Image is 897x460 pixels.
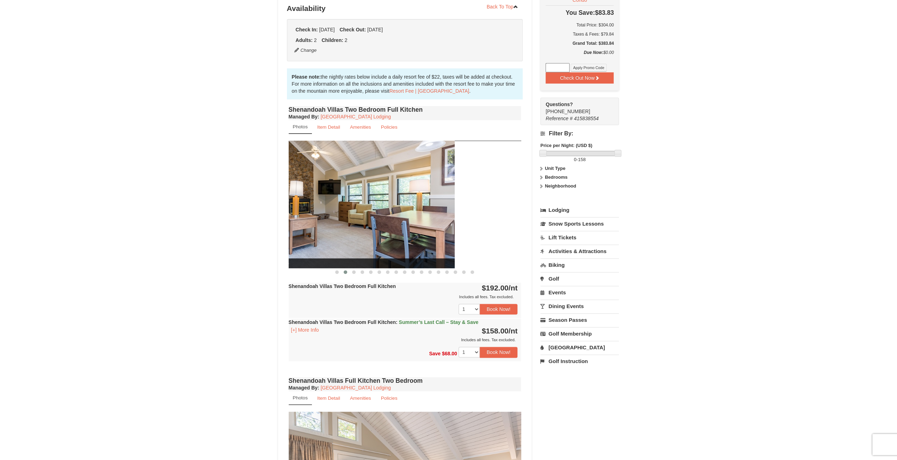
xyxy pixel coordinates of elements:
[546,31,614,38] div: Taxes & Fees: $79.84
[578,157,586,162] span: 158
[339,27,366,32] strong: Check Out:
[546,101,606,114] span: [PHONE_NUMBER]
[482,1,523,12] a: Back To Top
[571,64,607,72] button: Apply Promo Code
[540,143,592,148] strong: Price per Night: (USD $)
[345,391,376,405] a: Amenities
[376,391,402,405] a: Policies
[546,72,614,84] button: Check Out Now
[319,27,334,32] span: [DATE]
[480,304,518,314] button: Book Now!
[545,166,565,171] strong: Unit Type
[566,9,595,16] span: You Save:
[293,124,308,129] small: Photos
[314,37,317,43] span: 2
[540,217,619,230] a: Snow Sports Lessons
[289,336,518,343] div: Includes all fees. Tax excluded.
[540,327,619,340] a: Golf Membership
[540,355,619,368] a: Golf Instruction
[574,116,598,121] span: 415838554
[289,326,321,334] button: [+] More Info
[313,391,345,405] a: Item Detail
[381,395,397,401] small: Policies
[317,395,340,401] small: Item Detail
[545,183,576,189] strong: Neighborhood
[546,116,572,121] span: Reference #
[222,258,455,268] span: Renovated Condo (layout varies)
[509,327,518,335] span: /nt
[289,319,479,325] strong: Shenandoah Villas Two Bedroom Full Kitchen
[540,341,619,354] a: [GEOGRAPHIC_DATA]
[345,37,348,43] span: 2
[381,124,397,130] small: Policies
[584,50,603,55] strong: Due Now:
[289,114,319,119] strong: :
[376,120,402,134] a: Policies
[540,313,619,326] a: Season Passes
[389,88,469,94] a: Resort Fee | [GEOGRAPHIC_DATA]
[546,102,573,107] strong: Questions?
[540,272,619,285] a: Golf
[289,293,518,300] div: Includes all fees. Tax excluded.
[289,385,318,391] span: Managed By
[321,385,391,391] a: [GEOGRAPHIC_DATA] Lodging
[345,120,376,134] a: Amenities
[321,114,391,119] a: [GEOGRAPHIC_DATA] Lodging
[540,258,619,271] a: Biking
[222,141,455,268] img: Renovated Condo (layout varies)
[317,124,340,130] small: Item Detail
[540,231,619,244] a: Lift Tickets
[545,174,567,180] strong: Bedrooms
[289,283,396,289] strong: Shenandoah Villas Two Bedroom Full Kitchen
[289,106,521,113] h4: Shenandoah Villas Two Bedroom Full Kitchen
[509,284,518,292] span: /nt
[296,37,313,43] strong: Adults:
[482,284,518,292] strong: $192.00
[321,37,343,43] strong: Children:
[350,395,371,401] small: Amenities
[540,286,619,299] a: Events
[546,9,614,16] h4: $83.83
[287,68,523,99] div: the nightly rates below include a daily resort fee of $22, taxes will be added at checkout. For m...
[546,22,614,29] h6: Total Price: $304.00
[540,245,619,258] a: Activities & Attractions
[574,157,576,162] span: 0
[294,47,317,54] button: Change
[540,156,619,163] label: -
[296,27,318,32] strong: Check In:
[292,74,321,80] strong: Please note:
[289,391,312,405] a: Photos
[540,204,619,216] a: Lodging
[540,130,619,137] h4: Filter By:
[293,395,308,400] small: Photos
[289,120,312,134] a: Photos
[367,27,383,32] span: [DATE]
[546,40,614,47] h5: Grand Total: $383.84
[480,347,518,357] button: Book Now!
[287,1,523,16] h3: Availability
[313,120,345,134] a: Item Detail
[540,300,619,313] a: Dining Events
[429,351,441,356] span: Save
[399,319,478,325] span: Summer’s Last Call – Stay & Save
[396,319,398,325] span: :
[482,327,509,335] span: $158.00
[289,114,318,119] span: Managed By
[289,377,521,384] h4: Shenandoah Villas Full Kitchen Two Bedroom
[289,385,319,391] strong: :
[350,124,371,130] small: Amenities
[442,351,457,356] span: $68.00
[546,49,614,63] div: $0.00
